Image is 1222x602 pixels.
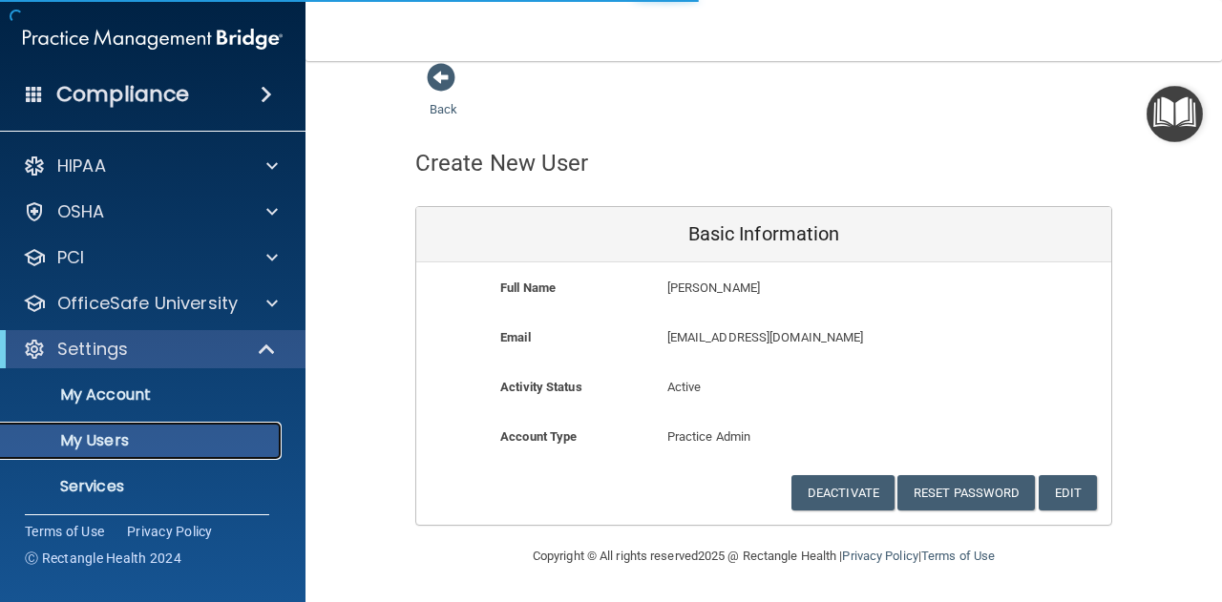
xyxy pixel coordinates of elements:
a: Privacy Policy [842,549,917,563]
a: Back [430,79,457,116]
div: Basic Information [416,207,1111,262]
a: Terms of Use [921,549,995,563]
p: [EMAIL_ADDRESS][DOMAIN_NAME] [667,326,972,349]
p: My Account [12,385,273,405]
p: Practice Admin [667,426,861,448]
p: Settings [57,338,128,361]
p: Services [12,477,273,496]
h4: Create New User [415,151,589,176]
p: [PERSON_NAME] [667,277,972,300]
p: OSHA [57,200,105,223]
p: PCI [57,246,84,269]
a: PCI [23,246,278,269]
b: Activity Status [500,380,582,394]
button: Edit [1039,475,1097,510]
a: OfficeSafe University [23,292,278,315]
p: HIPAA [57,155,106,177]
a: OSHA [23,200,278,223]
button: Reset Password [897,475,1035,510]
img: PMB logo [23,20,283,58]
button: Open Resource Center [1147,86,1203,142]
p: Active [667,376,861,399]
b: Email [500,330,531,344]
p: My Users [12,431,273,450]
a: HIPAA [23,155,278,177]
a: Terms of Use [25,522,104,541]
h4: Compliance [56,81,189,108]
a: Privacy Policy [127,522,213,541]
button: Deactivate [791,475,895,510]
div: Copyright © All rights reserved 2025 @ Rectangle Health | | [415,526,1112,587]
a: Settings [23,338,277,361]
p: OfficeSafe University [57,292,238,315]
b: Full Name [500,280,556,295]
span: Ⓒ Rectangle Health 2024 [25,549,181,568]
b: Account Type [500,429,577,444]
